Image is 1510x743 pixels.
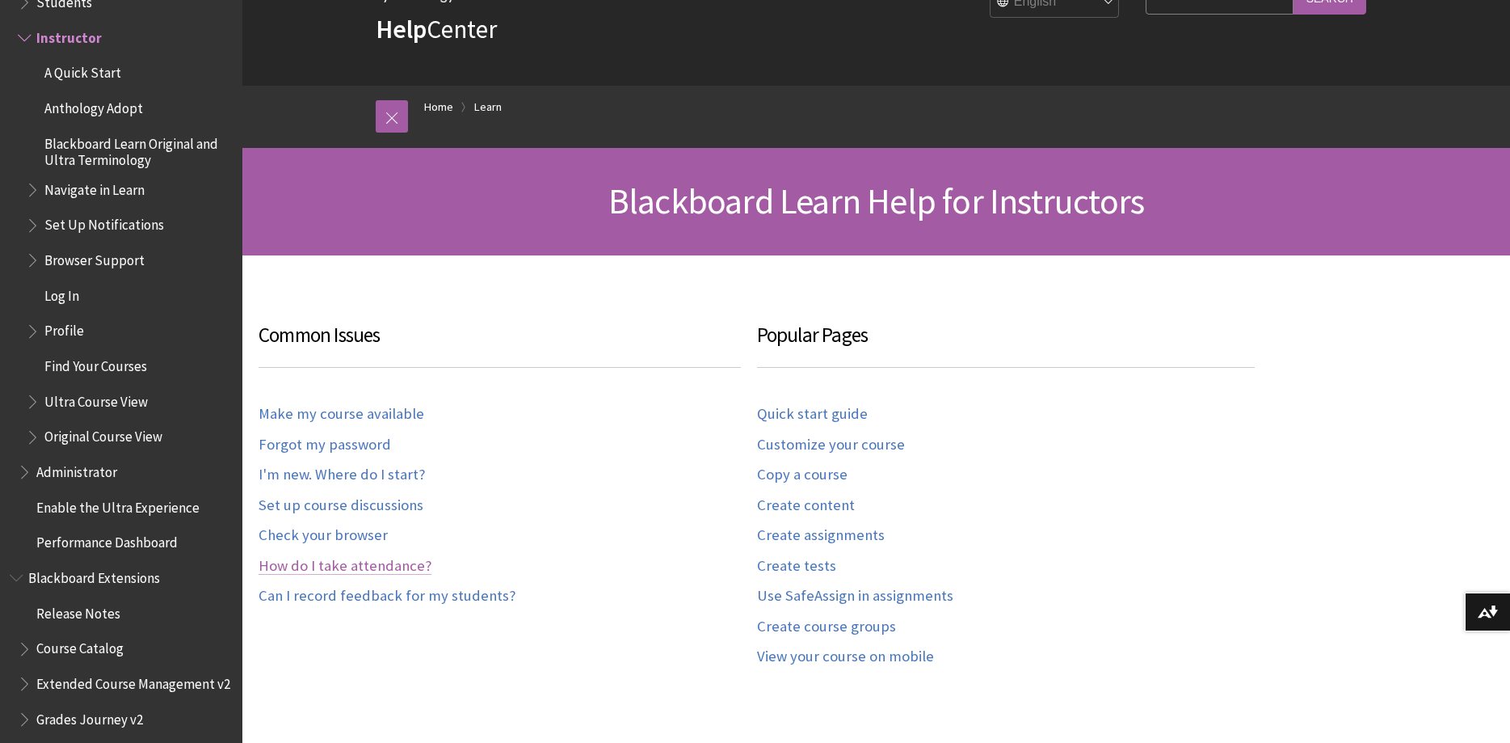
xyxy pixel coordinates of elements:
span: Blackboard Learn Help for Instructors [608,179,1144,223]
span: Blackboard Learn Original and Ultra Terminology [44,130,231,168]
h3: Popular Pages [757,320,1256,368]
span: Find Your Courses [44,353,147,374]
span: Release Notes [36,600,120,622]
span: Course Catalog [36,635,124,657]
a: HelpCenter [376,13,497,45]
a: Create course groups [757,618,896,636]
a: Set up course discussions [259,496,423,515]
span: Anthology Adopt [44,95,143,116]
a: I'm new. Where do I start? [259,466,425,484]
a: Create tests [757,557,836,576]
a: View your course on mobile [757,648,934,666]
span: Instructor [36,24,102,46]
span: Grades Journey v2 [36,706,143,728]
a: Forgot my password [259,436,391,454]
a: Create assignments [757,526,885,545]
span: A Quick Start [44,60,121,82]
span: Extended Course Management v2 [36,670,230,692]
a: Copy a course [757,466,848,484]
span: Blackboard Extensions [28,564,160,586]
a: Use SafeAssign in assignments [757,587,953,606]
a: Make my course available [259,405,424,424]
span: Browser Support [44,247,145,268]
span: Performance Dashboard [36,530,178,551]
span: Navigate in Learn [44,176,145,198]
span: Set Up Notifications [44,212,164,234]
a: Check your browser [259,526,388,545]
span: Profile [44,318,84,340]
span: Original Course View [44,424,162,445]
a: How do I take attendance? [259,557,431,576]
span: Ultra Course View [44,388,148,410]
a: Quick start guide [757,405,868,424]
span: Log In [44,282,79,304]
h3: Common Issues [259,320,741,368]
a: Can I record feedback for my students? [259,587,515,606]
a: Home [424,97,453,117]
span: Administrator [36,458,117,480]
span: Enable the Ultra Experience [36,494,200,516]
a: Customize your course [757,436,905,454]
strong: Help [376,13,427,45]
a: Create content [757,496,855,515]
a: Learn [474,97,502,117]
